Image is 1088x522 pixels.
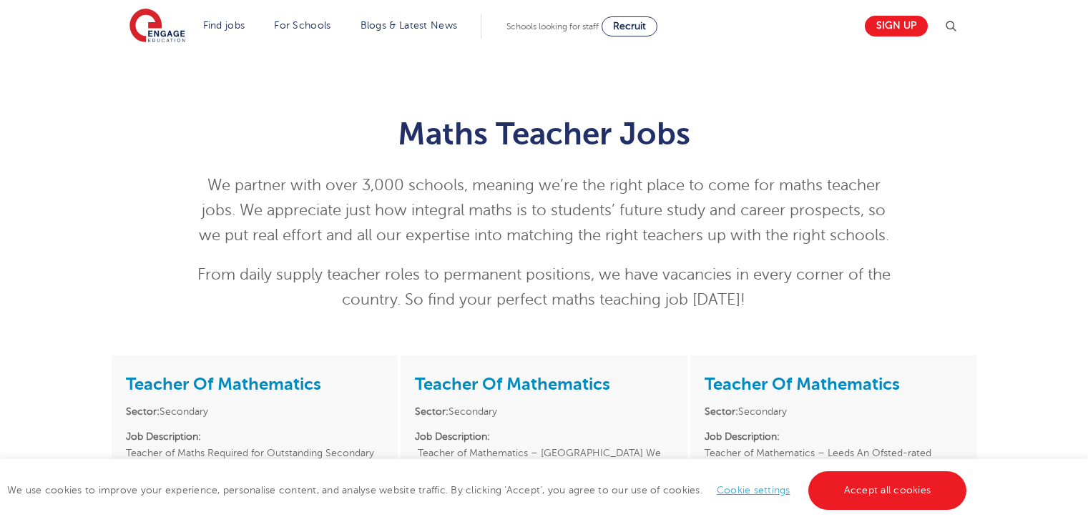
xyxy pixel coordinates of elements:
span: Schools looking for staff [506,21,599,31]
strong: Sector: [126,406,160,417]
li: Secondary [705,403,962,420]
p: ​ Teacher of Mathematics – [GEOGRAPHIC_DATA] We are seeking a motivated and dedicated Teacher of ... [415,428,672,511]
li: Secondary [415,403,672,420]
a: Sign up [865,16,928,36]
img: Engage Education [129,9,185,44]
span: Recruit [613,21,646,31]
li: Secondary [126,403,383,420]
a: Teacher Of Mathematics [126,374,321,394]
a: Recruit [602,16,657,36]
a: Cookie settings [717,485,790,496]
strong: Job Description: [415,431,490,442]
a: Teacher Of Mathematics [705,374,900,394]
span: We use cookies to improve your experience, personalise content, and analyse website traffic. By c... [7,485,970,496]
p: Teacher of Mathematics – Leeds An Ofsted-rated “Good” secondary school in [GEOGRAPHIC_DATA] is cu... [705,428,962,511]
p: Teacher of Maths Required for Outstanding Secondary School in [GEOGRAPHIC_DATA] Are you a Maths T... [126,428,383,511]
a: Teacher Of Mathematics [415,374,610,394]
strong: Job Description: [705,431,780,442]
a: Accept all cookies [808,471,967,510]
a: Blogs & Latest News [361,20,458,31]
strong: Sector: [415,406,449,417]
strong: Job Description: [126,431,201,442]
h1: Maths Teacher Jobs [193,116,895,152]
span: We partner with over 3,000 schools, meaning we’re the right place to come for maths teacher jobs.... [199,177,889,244]
p: From daily supply teacher roles to permanent positions, we have vacancies in every corner of the ... [193,262,895,312]
a: Find jobs [203,20,245,31]
strong: Sector: [705,406,738,417]
a: For Schools [274,20,330,31]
